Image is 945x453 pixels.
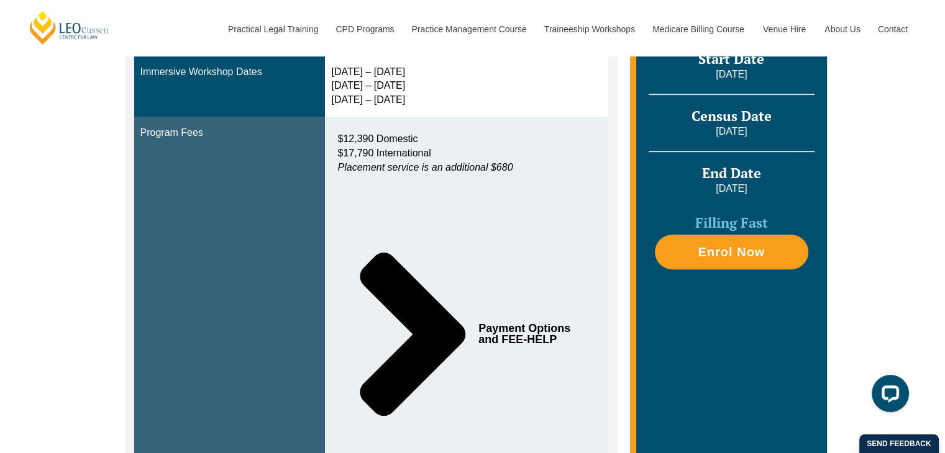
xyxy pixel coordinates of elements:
[478,323,573,345] span: Payment Options and FEE-HELP
[695,213,768,231] span: Filling Fast
[862,370,914,422] iframe: LiveChat chat widget
[692,107,772,125] span: Census Date
[337,162,513,173] em: Placement service is an additional $680
[698,246,765,258] span: Enrol Now
[140,126,319,140] div: Program Fees
[698,50,764,68] span: Start Date
[649,182,814,195] p: [DATE]
[28,10,111,45] a: [PERSON_NAME] Centre for Law
[869,2,917,56] a: Contact
[331,65,602,108] div: [DATE] – [DATE] [DATE] – [DATE] [DATE] – [DATE]
[403,2,535,56] a: Practice Management Course
[655,235,808,269] a: Enrol Now
[815,2,869,56] a: About Us
[337,133,418,144] span: $12,390 Domestic
[219,2,327,56] a: Practical Legal Training
[649,68,814,81] p: [DATE]
[702,164,761,182] span: End Date
[649,125,814,138] p: [DATE]
[140,65,319,79] div: Immersive Workshop Dates
[535,2,643,56] a: Traineeship Workshops
[326,2,402,56] a: CPD Programs
[337,148,431,158] span: $17,790 International
[754,2,815,56] a: Venue Hire
[643,2,754,56] a: Medicare Billing Course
